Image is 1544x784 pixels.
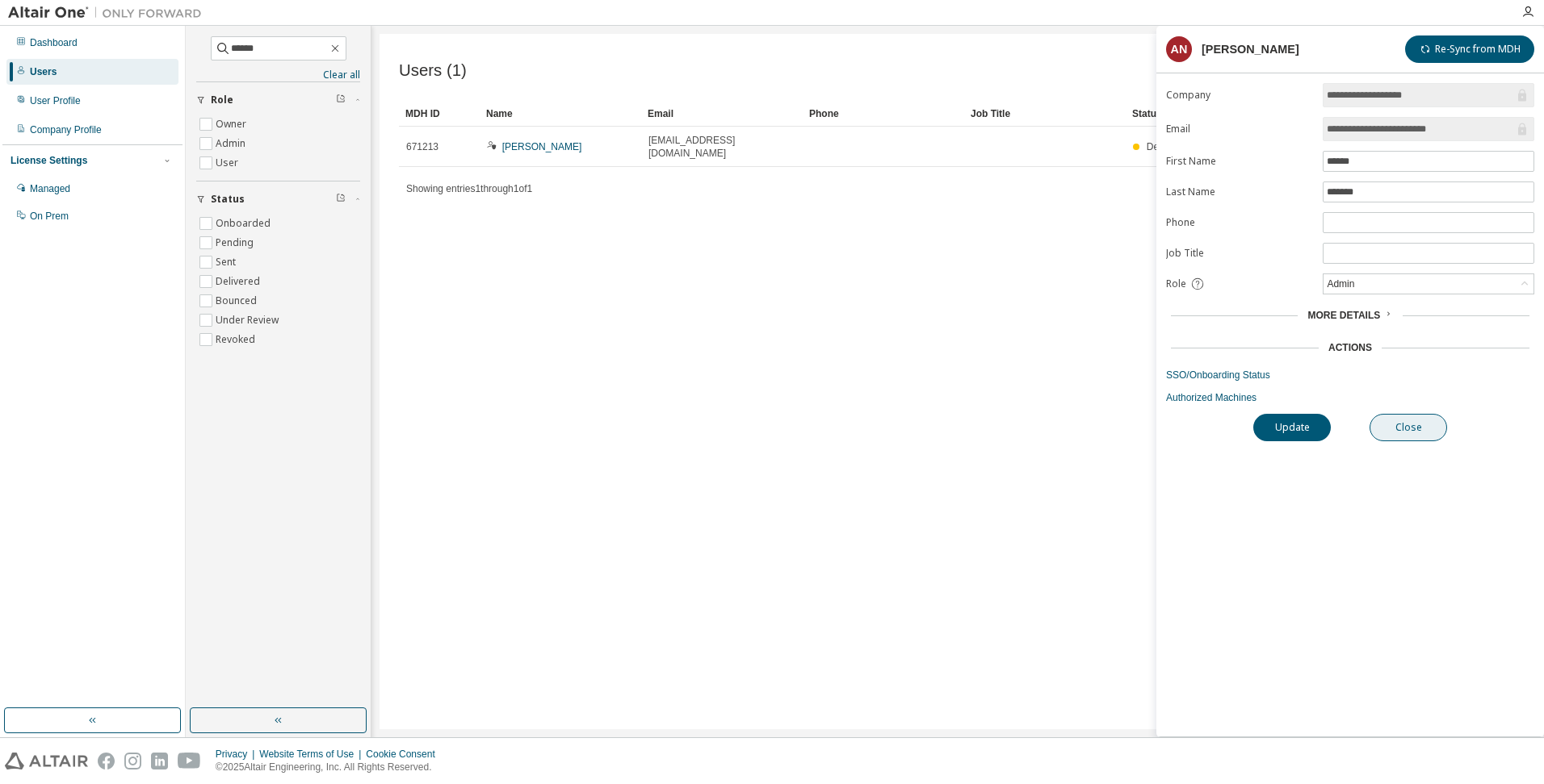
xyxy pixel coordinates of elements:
[30,182,70,195] div: Managed
[196,82,360,118] button: Role
[1166,369,1534,382] a: SSO/Onboarding Status
[405,101,473,127] div: MDH ID
[216,233,257,252] label: Pending
[1166,277,1186,290] span: Role
[1253,414,1331,441] button: Update
[124,753,141,769] img: instagram.svg
[486,101,635,127] div: Name
[30,123,102,136] div: Company Profile
[1147,141,1188,152] span: Delivered
[98,753,115,769] img: facebook.svg
[1166,216,1313,229] label: Phone
[10,154,87,167] div: License Settings
[216,134,249,153] label: Admin
[1307,310,1380,321] span: More Details
[1324,275,1357,293] div: Admin
[1405,35,1534,63] button: Re-Sync from MDH
[1166,89,1313,102] label: Company
[1166,123,1313,136] label: Email
[30,65,57,78] div: Users
[1166,155,1313,168] label: First Name
[30,94,81,107] div: User Profile
[259,748,366,761] div: Website Terms of Use
[399,61,467,80] span: Users (1)
[406,140,438,153] span: 671213
[30,36,78,49] div: Dashboard
[1166,186,1313,198] label: Last Name
[216,153,241,173] label: User
[406,183,532,194] span: Showing entries 1 through 1 of 1
[216,115,250,134] label: Owner
[216,291,260,311] label: Bounced
[5,753,88,769] img: altair_logo.svg
[216,252,239,272] label: Sent
[216,330,258,349] label: Revoked
[1166,36,1192,62] div: AN
[648,134,795,160] span: [EMAIL_ADDRESS][DOMAIN_NAME]
[216,214,274,233] label: Onboarded
[8,5,210,21] img: Altair One
[809,101,958,127] div: Phone
[30,210,69,223] div: On Prem
[178,753,201,769] img: youtube.svg
[1370,414,1447,441] button: Close
[216,748,259,761] div: Privacy
[1328,341,1372,354] div: Actions
[336,94,346,106] span: Clear filter
[151,753,168,769] img: linkedin.svg
[366,748,444,761] div: Cookie Consent
[211,94,233,106] span: Role
[196,69,360,81] a: Clear all
[971,101,1119,127] div: Job Title
[1166,247,1313,260] label: Job Title
[196,181,360,217] button: Status
[336,193,346,206] span: Clear filter
[211,193,245,206] span: Status
[216,761,445,774] p: © 2025 Altair Engineering, Inc. All Rights Reserved.
[1324,274,1534,294] div: Admin
[216,311,282,330] label: Under Review
[1166,391,1534,404] a: Authorized Machines
[216,272,263,291] label: Delivered
[1132,101,1433,127] div: Status
[648,101,796,127] div: Email
[1202,43,1299,56] div: [PERSON_NAME]
[502,141,582,152] a: [PERSON_NAME]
